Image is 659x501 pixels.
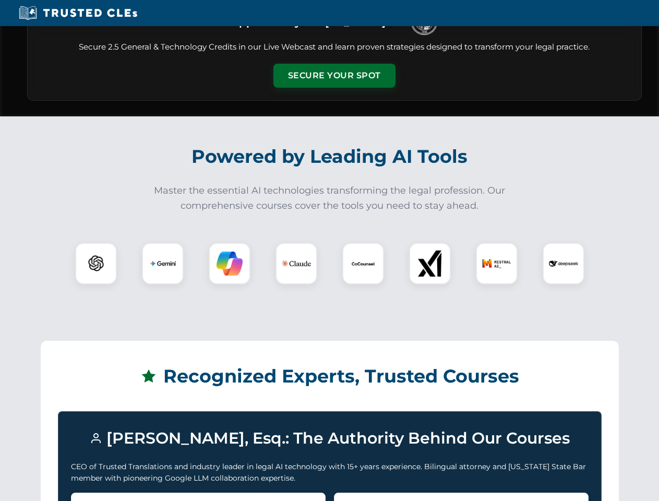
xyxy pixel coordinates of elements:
[142,243,184,284] div: Gemini
[150,250,176,277] img: Gemini Logo
[217,250,243,277] img: Copilot Logo
[41,138,619,175] h2: Powered by Leading AI Tools
[549,249,578,278] img: DeepSeek Logo
[282,249,311,278] img: Claude Logo
[16,5,140,21] img: Trusted CLEs
[350,250,376,277] img: CoCounsel Logo
[273,64,396,88] button: Secure Your Spot
[543,243,584,284] div: DeepSeek
[71,461,589,484] p: CEO of Trusted Translations and industry leader in legal AI technology with 15+ years experience....
[476,243,518,284] div: Mistral AI
[71,424,589,452] h3: [PERSON_NAME], Esq.: The Authority Behind Our Courses
[417,250,443,277] img: xAI Logo
[342,243,384,284] div: CoCounsel
[147,183,512,213] p: Master the essential AI technologies transforming the legal profession. Our comprehensive courses...
[482,249,511,278] img: Mistral AI Logo
[81,248,111,279] img: ChatGPT Logo
[409,243,451,284] div: xAI
[275,243,317,284] div: Claude
[75,243,117,284] div: ChatGPT
[40,41,629,53] p: Secure 2.5 General & Technology Credits in our Live Webcast and learn proven strategies designed ...
[209,243,250,284] div: Copilot
[58,358,602,395] h2: Recognized Experts, Trusted Courses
